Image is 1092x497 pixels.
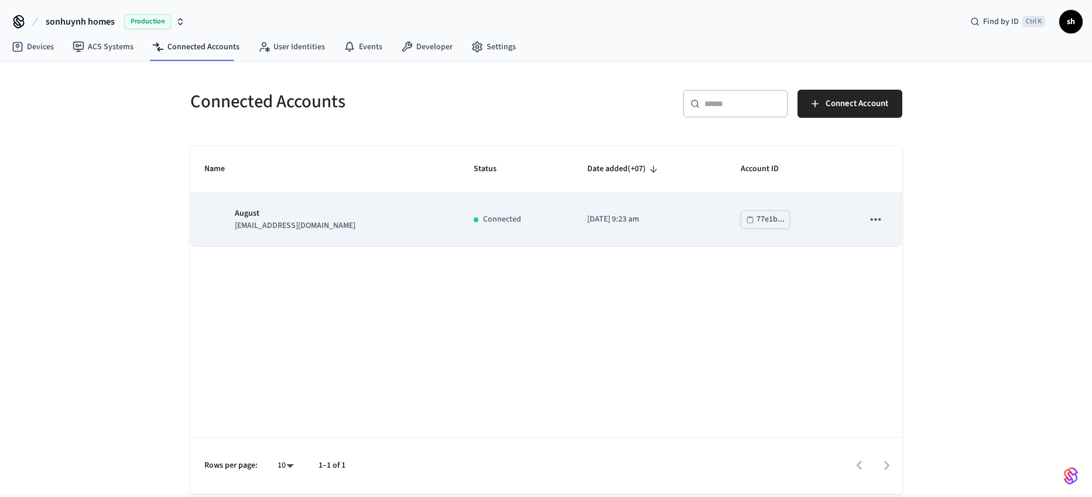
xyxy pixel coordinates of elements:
[462,36,525,57] a: Settings
[961,11,1055,32] div: Find by IDCtrl K
[1064,467,1078,485] img: SeamLogoGradient.69752ec5.svg
[190,90,539,114] h5: Connected Accounts
[1022,16,1045,28] span: Ctrl K
[741,160,794,178] span: Account ID
[474,160,512,178] span: Status
[334,36,392,57] a: Events
[1059,10,1083,33] button: sh
[204,459,258,472] p: Rows per page:
[756,212,785,227] div: 77e1b...
[1060,11,1081,32] span: sh
[797,90,902,118] button: Connect Account
[983,16,1019,28] span: Find by ID
[190,146,902,247] table: sticky table
[741,210,790,229] button: 77e1b...
[63,36,143,57] a: ACS Systems
[392,36,462,57] a: Developer
[587,213,713,226] p: [DATE] 9:23 am
[235,220,355,232] p: [EMAIL_ADDRESS][DOMAIN_NAME]
[46,15,115,29] span: sonhuynh homes
[587,160,661,178] span: Date added(+07)
[249,36,334,57] a: User Identities
[319,459,345,472] p: 1–1 of 1
[143,36,249,57] a: Connected Accounts
[235,207,355,220] p: August
[204,160,240,178] span: Name
[124,14,171,29] span: Production
[826,96,888,111] span: Connect Account
[483,213,521,226] p: Connected
[272,457,300,474] div: 10
[2,36,63,57] a: Devices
